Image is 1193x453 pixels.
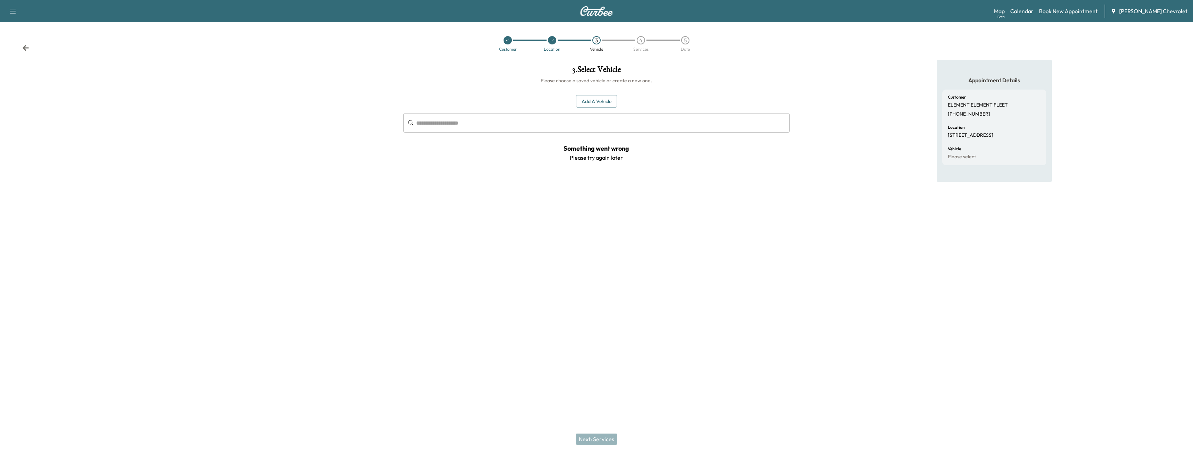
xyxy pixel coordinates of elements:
a: MapBeta [994,7,1005,15]
div: Location [544,47,560,51]
div: Beta [997,14,1005,19]
div: Customer [499,47,517,51]
a: Book New Appointment [1039,7,1098,15]
p: [STREET_ADDRESS] [948,132,993,139]
p: Please try again later [570,153,623,162]
img: Curbee Logo [580,6,613,16]
div: 4 [637,36,645,44]
h6: Location [948,125,965,129]
h1: 3 . Select Vehicle [403,65,790,77]
p: Please select [948,154,976,160]
p: [PHONE_NUMBER] [948,111,990,117]
h6: Customer [948,95,966,99]
div: Back [22,44,29,51]
h6: Please choose a saved vehicle or create a new one. [403,77,790,84]
div: 5 [681,36,689,44]
span: [PERSON_NAME] Chevrolet [1119,7,1187,15]
div: 3 [592,36,601,44]
h3: Something went wrong [564,144,629,153]
div: Vehicle [590,47,603,51]
button: Add a Vehicle [576,95,617,108]
div: Services [633,47,649,51]
h6: Vehicle [948,147,961,151]
p: ELEMENT ELEMENT FLEET [948,102,1008,108]
div: Date [681,47,690,51]
a: Calendar [1010,7,1033,15]
h5: Appointment Details [942,76,1046,84]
